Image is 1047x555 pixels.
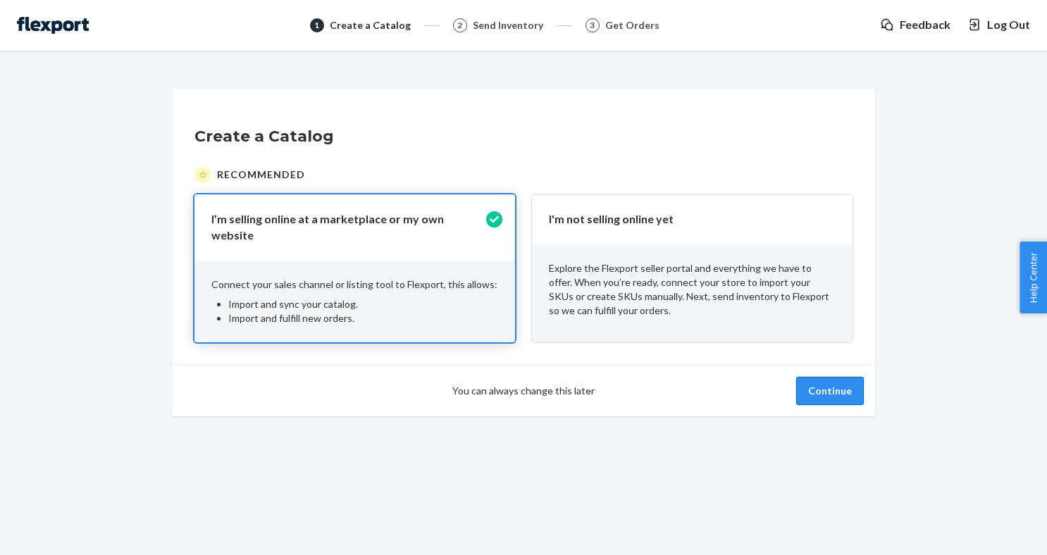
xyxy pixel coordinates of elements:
button: I'm not selling online yetExplore the Flexport seller portal and everything we have to offer. Whe... [532,194,853,342]
div: Create a Catalog [330,18,411,32]
span: 1 [314,19,319,31]
span: Recommended [217,168,305,182]
div: Get Orders [605,18,659,32]
img: Flexport logo [17,17,89,34]
span: Log Out [987,17,1030,33]
span: Import and sync your catalog. [228,298,358,310]
span: 3 [590,19,595,31]
a: Feedback [880,17,950,33]
p: I’m selling online at a marketplace or my own website [211,211,481,244]
button: I’m selling online at a marketplace or my own websiteConnect your sales channel or listing tool t... [194,194,515,342]
p: Connect your sales channel or listing tool to Flexport, this allows: [211,277,498,292]
p: I'm not selling online yet [549,211,819,227]
span: You can always change this later [452,384,595,398]
span: 2 [457,19,462,31]
button: Continue [796,377,864,405]
span: Import and fulfill new orders. [228,312,354,324]
button: Help Center [1020,242,1047,313]
p: Explore the Flexport seller portal and everything we have to offer. When you’re ready, connect yo... [549,261,836,318]
h1: Create a Catalog [194,125,853,148]
button: Log Out [967,17,1030,33]
span: Feedback [900,17,950,33]
div: Send Inventory [473,18,543,32]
